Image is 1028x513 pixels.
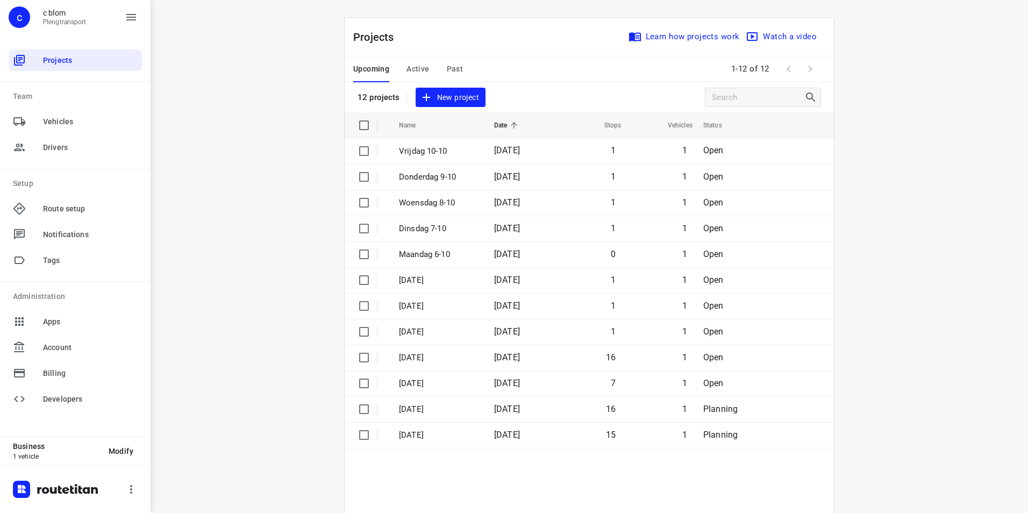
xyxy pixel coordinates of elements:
[703,326,724,337] span: Open
[399,119,430,132] span: Name
[399,248,478,261] p: Maandag 6-10
[611,172,616,182] span: 1
[13,91,142,102] p: Team
[13,291,142,302] p: Administration
[399,223,478,235] p: Dinsdag 7-10
[406,62,429,76] span: Active
[494,223,520,233] span: [DATE]
[9,111,142,132] div: Vehicles
[9,49,142,71] div: Projects
[422,91,479,104] span: New project
[399,352,478,364] p: Dinsdag 30-9
[654,119,693,132] span: Vehicles
[804,91,820,104] div: Search
[399,300,478,312] p: Donderdag 2-10
[590,119,622,132] span: Stops
[712,89,804,106] input: Search projects
[606,404,616,414] span: 16
[494,172,520,182] span: [DATE]
[611,378,616,388] span: 7
[494,404,520,414] span: [DATE]
[611,275,616,285] span: 1
[416,88,486,108] button: New project
[682,326,687,337] span: 1
[43,316,138,327] span: Apps
[494,249,520,259] span: [DATE]
[611,145,616,155] span: 1
[703,301,724,311] span: Open
[778,58,799,80] span: Previous Page
[43,55,138,66] span: Projects
[43,9,87,17] p: c blom
[682,404,687,414] span: 1
[703,119,736,132] span: Status
[494,119,522,132] span: Date
[13,453,100,460] p: 1 vehicle
[43,116,138,127] span: Vehicles
[358,92,400,102] p: 12 projects
[703,378,724,388] span: Open
[799,58,821,80] span: Next Page
[9,388,142,410] div: Developers
[43,203,138,215] span: Route setup
[353,29,403,45] p: Projects
[399,326,478,338] p: [DATE]
[682,301,687,311] span: 1
[9,362,142,384] div: Billing
[611,326,616,337] span: 1
[682,378,687,388] span: 1
[703,275,724,285] span: Open
[703,172,724,182] span: Open
[611,301,616,311] span: 1
[703,249,724,259] span: Open
[399,197,478,209] p: Woensdag 8-10
[682,223,687,233] span: 1
[43,142,138,153] span: Drivers
[703,352,724,362] span: Open
[494,145,520,155] span: [DATE]
[399,171,478,183] p: Donderdag 9-10
[611,249,616,259] span: 0
[611,197,616,208] span: 1
[611,223,616,233] span: 1
[399,377,478,390] p: [DATE]
[682,172,687,182] span: 1
[447,62,463,76] span: Past
[494,275,520,285] span: [DATE]
[9,198,142,219] div: Route setup
[399,403,478,416] p: [DATE]
[9,250,142,271] div: Tags
[494,378,520,388] span: [DATE]
[9,6,30,28] div: c
[703,197,724,208] span: Open
[353,62,389,76] span: Upcoming
[727,58,774,81] span: 1-12 of 12
[109,447,133,455] span: Modify
[399,274,478,287] p: Vrijdag 3-10
[494,430,520,440] span: [DATE]
[43,18,87,26] p: Plengtransport
[494,326,520,337] span: [DATE]
[399,145,478,158] p: Vrijdag 10-10
[682,275,687,285] span: 1
[9,137,142,158] div: Drivers
[13,178,142,189] p: Setup
[703,430,738,440] span: Planning
[606,352,616,362] span: 16
[682,352,687,362] span: 1
[703,223,724,233] span: Open
[100,441,142,461] button: Modify
[703,404,738,414] span: Planning
[9,311,142,332] div: Apps
[494,352,520,362] span: [DATE]
[682,430,687,440] span: 1
[43,394,138,405] span: Developers
[43,368,138,379] span: Billing
[606,430,616,440] span: 15
[494,197,520,208] span: [DATE]
[43,229,138,240] span: Notifications
[13,442,100,451] p: Business
[43,255,138,266] span: Tags
[9,337,142,358] div: Account
[43,342,138,353] span: Account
